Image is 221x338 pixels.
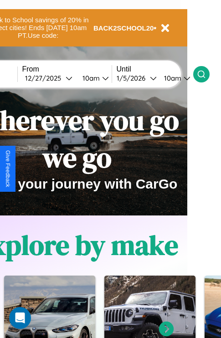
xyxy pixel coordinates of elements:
div: Give Feedback [5,150,11,187]
div: 1 / 5 / 2026 [117,74,150,82]
div: 10am [159,74,184,82]
div: 12 / 27 / 2025 [25,74,66,82]
div: Open Intercom Messenger [9,307,31,329]
div: 10am [78,74,102,82]
label: From [22,65,112,73]
label: Until [117,65,193,73]
button: 10am [157,73,193,83]
button: 10am [75,73,112,83]
b: BACK2SCHOOL20 [93,24,154,32]
button: 12/27/2025 [22,73,75,83]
